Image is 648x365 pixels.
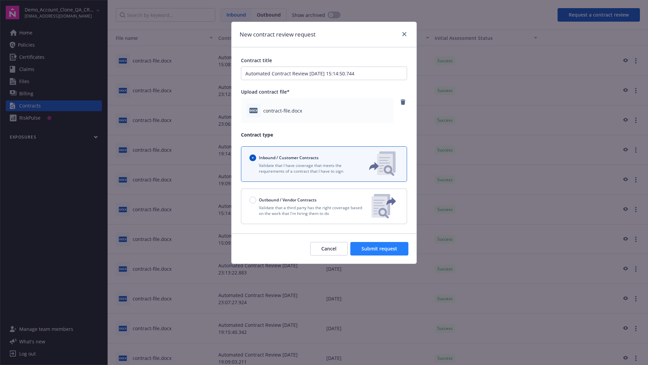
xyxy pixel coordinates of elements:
[241,89,290,95] span: Upload contract file*
[321,245,336,252] span: Cancel
[310,242,348,255] button: Cancel
[399,98,407,106] a: remove
[400,30,408,38] a: close
[241,57,272,64] span: Contract title
[249,154,256,161] input: Inbound / Customer Contracts
[241,131,407,138] p: Contract type
[249,205,366,216] p: Validate that a third party has the right coverage based on the work that I'm hiring them to do
[259,197,317,203] span: Outbound / Vendor Contracts
[263,107,302,114] span: contract-file.docx
[240,30,316,39] h1: New contract review request
[249,197,256,203] input: Outbound / Vendor Contracts
[249,163,358,174] p: Validate that I have coverage that meets the requirements of a contract that I have to sign
[350,242,408,255] button: Submit request
[361,245,397,252] span: Submit request
[241,67,407,80] input: Enter a title for this contract
[241,189,407,224] button: Outbound / Vendor ContractsValidate that a third party has the right coverage based on the work t...
[249,108,258,113] span: docx
[259,155,319,161] span: Inbound / Customer Contracts
[241,146,407,182] button: Inbound / Customer ContractsValidate that I have coverage that meets the requirements of a contra...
